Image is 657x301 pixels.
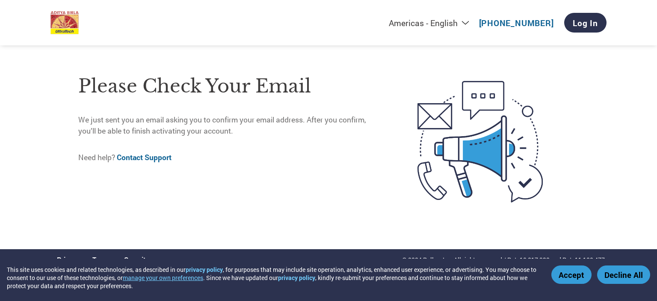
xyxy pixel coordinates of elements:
div: This site uses cookies and related technologies, as described in our , for purposes that may incl... [7,265,539,290]
a: privacy policy [278,274,315,282]
button: Accept [551,265,592,284]
img: UltraTech [50,11,79,35]
p: Need help? [78,152,382,163]
button: manage your own preferences [123,274,203,282]
a: Security [124,255,149,264]
a: privacy policy [186,265,223,274]
p: We just sent you an email asking you to confirm your email address. After you confirm, you’ll be ... [78,114,382,137]
a: Contact Support [117,152,172,162]
a: [PHONE_NUMBER] [479,18,554,28]
button: Decline All [597,265,650,284]
p: © 2024 Pollen, Inc. All rights reserved / Pat. 10,817,932 and Pat. 11,100,477. [402,255,607,264]
img: open-email [382,66,579,218]
h1: Please check your email [78,72,382,100]
a: Terms [92,255,111,264]
a: Log In [564,13,607,33]
a: Privacy [57,255,80,264]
